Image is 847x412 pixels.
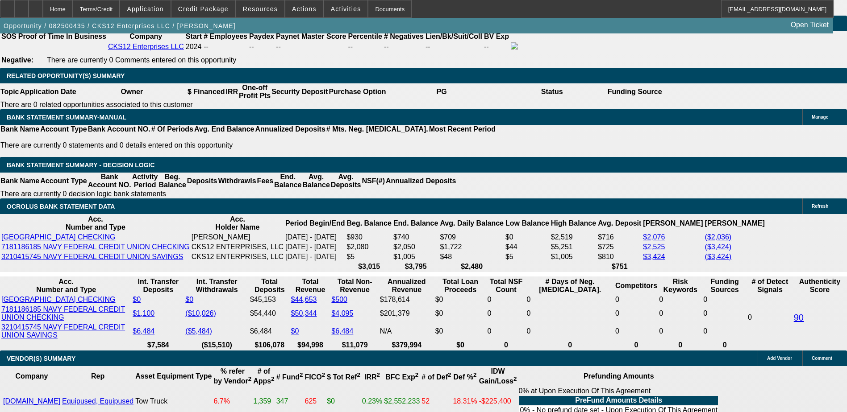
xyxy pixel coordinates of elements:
th: Application Date [19,83,76,100]
td: [DATE] - [DATE] [285,252,345,261]
b: Def % [454,373,477,381]
td: 0 [659,295,702,304]
span: Credit Package [178,5,229,12]
span: Add Vendor [767,356,792,361]
a: $44,653 [291,296,317,303]
td: $709 [439,233,504,242]
b: Rep [91,372,104,380]
td: -- [425,42,483,52]
th: Total Non-Revenue [331,277,378,294]
td: 0 [659,305,702,322]
td: $54,440 [250,305,290,322]
sup: 2 [248,375,251,382]
td: 0 [526,305,614,322]
button: Activities [324,0,368,17]
a: ($5,484) [185,327,212,335]
th: Int. Transfer Deposits [132,277,184,294]
a: $0 [185,296,193,303]
th: # of Detect Signals [747,277,793,294]
th: Acc. Number and Type [1,215,190,232]
th: 0 [487,341,525,350]
a: ($3,424) [705,253,732,260]
th: 0 [526,341,614,350]
b: Percentile [348,33,382,40]
td: $2,080 [346,243,392,251]
th: $ Financed [187,83,225,100]
p: There are currently 0 statements and 0 details entered on this opportunity [0,141,496,149]
td: 0 [487,295,525,304]
td: N/A [380,323,434,340]
th: # Mts. Neg. [MEDICAL_DATA]. [326,125,429,134]
img: facebook-icon.png [511,42,518,49]
div: -- [348,43,382,51]
th: Low Balance [505,215,550,232]
th: $751 [597,262,642,271]
th: Annualized Deposits [255,125,325,134]
a: $500 [331,296,347,303]
th: One-off Profit Pts [238,83,271,100]
th: Avg. Balance [302,173,330,190]
td: 0 [615,323,658,340]
td: $1,005 [551,252,597,261]
td: $5 [346,252,392,261]
th: Acc. Holder Name [191,215,284,232]
th: 0 [703,341,747,350]
a: $50,344 [291,309,317,317]
div: -- [276,43,346,51]
button: Resources [236,0,284,17]
a: Open Ticket [787,17,832,33]
b: Paynet Master Score [276,33,346,40]
a: $6,484 [133,327,154,335]
sup: 2 [415,371,418,378]
b: $ Tot Ref [327,373,360,381]
button: Application [120,0,170,17]
a: 3210415745 NAVY FEDERAL CREDIT UNION SAVINGS [1,253,183,260]
a: $1,100 [133,309,154,317]
b: Company [16,372,48,380]
th: IRR [225,83,238,100]
sup: 2 [271,375,274,382]
span: There are currently 0 Comments entered on this opportunity [47,56,236,64]
th: Total Revenue [291,277,330,294]
th: Most Recent Period [429,125,496,134]
div: $178,614 [380,296,434,304]
a: $4,095 [331,309,353,317]
td: $810 [597,252,642,261]
th: Proof of Time In Business [18,32,107,41]
td: [DATE] - [DATE] [285,243,345,251]
a: 7181186185 NAVY FEDERAL CREDIT UNION CHECKING [1,243,190,251]
td: $725 [597,243,642,251]
th: Beg. Balance [158,173,186,190]
span: Refresh [812,204,828,209]
th: $94,998 [291,341,330,350]
th: Total Loan Proceeds [435,277,486,294]
a: $2,076 [643,233,665,241]
th: Competitors [615,277,658,294]
th: # Of Periods [151,125,194,134]
th: Int. Transfer Withdrawals [185,277,249,294]
td: $2,519 [551,233,597,242]
a: 7181186185 NAVY FEDERAL CREDIT UNION CHECKING [1,305,125,321]
a: $6,484 [331,327,353,335]
th: [PERSON_NAME] [705,215,765,232]
b: Prefunding Amounts [584,372,654,380]
th: Beg. Balance [346,215,392,232]
th: Funding Source [607,83,663,100]
div: $201,379 [380,309,434,317]
td: $1,722 [439,243,504,251]
b: BV Exp [484,33,509,40]
td: -- [249,42,275,52]
sup: 2 [322,371,325,378]
td: CKS12 ENTERPRISES, LLC [191,252,284,261]
th: Withdrawls [217,173,256,190]
td: 0 [615,295,658,304]
a: [GEOGRAPHIC_DATA] CHECKING [1,233,115,241]
span: RELATED OPPORTUNITY(S) SUMMARY [7,72,125,79]
th: Annualized Revenue [380,277,434,294]
button: Actions [285,0,323,17]
b: # Negatives [384,33,424,40]
span: Resources [243,5,278,12]
td: 0 [703,295,747,304]
sup: 2 [300,371,303,378]
a: $2,525 [643,243,665,251]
